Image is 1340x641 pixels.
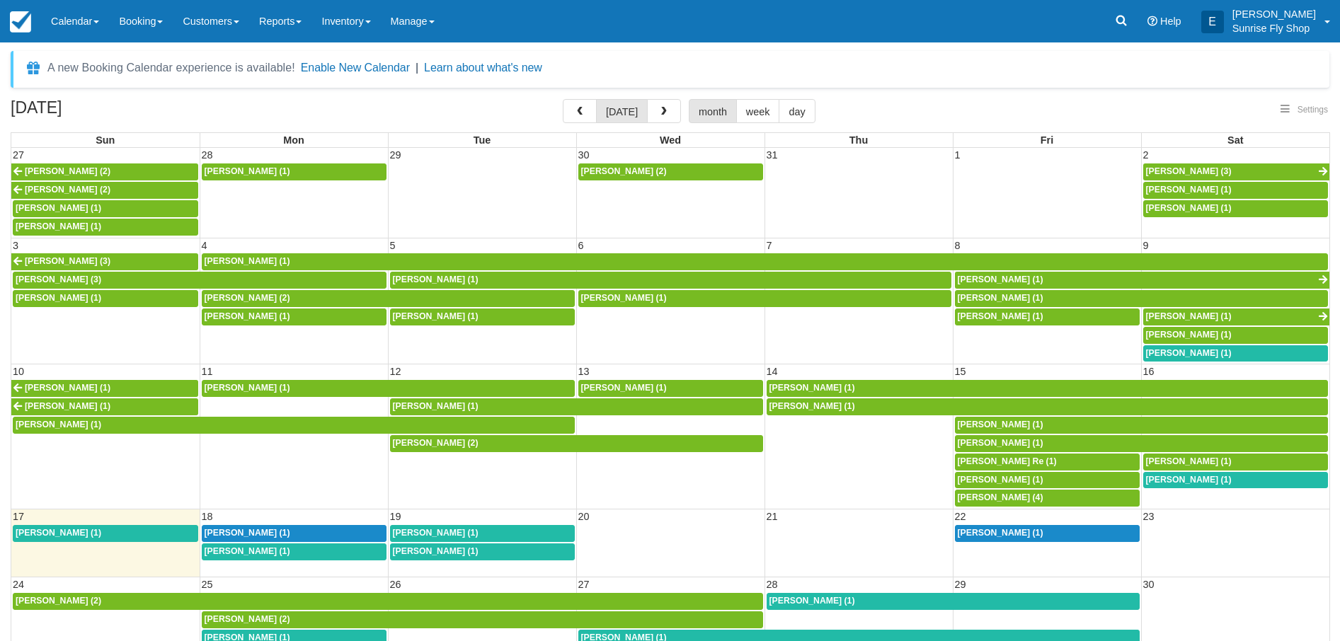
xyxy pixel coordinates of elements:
a: [PERSON_NAME] (1) [11,380,198,397]
img: checkfront-main-nav-mini-logo.png [10,11,31,33]
span: | [416,62,418,74]
span: 26 [389,579,403,590]
span: [PERSON_NAME] (1) [16,293,101,303]
span: [PERSON_NAME] (1) [958,275,1043,284]
div: E [1201,11,1224,33]
span: [PERSON_NAME] (1) [16,203,101,213]
span: 27 [577,579,591,590]
span: [PERSON_NAME] (2) [205,293,290,303]
span: 9 [1142,240,1150,251]
span: [PERSON_NAME] (1) [1146,185,1232,195]
span: 30 [577,149,591,161]
a: [PERSON_NAME] (1) [1143,308,1330,325]
span: 10 [11,366,25,377]
span: 23 [1142,511,1156,522]
a: [PERSON_NAME] (1) [767,380,1329,397]
span: [PERSON_NAME] (1) [958,528,1043,538]
span: [PERSON_NAME] (3) [16,275,101,284]
a: [PERSON_NAME] (1) [390,308,575,325]
a: [PERSON_NAME] (1) [13,525,198,542]
span: [PERSON_NAME] (1) [205,256,290,266]
a: [PERSON_NAME] (1) [578,290,951,307]
p: [PERSON_NAME] [1232,7,1316,21]
a: [PERSON_NAME] (1) [390,543,575,560]
a: [PERSON_NAME] (1) [202,308,386,325]
span: [PERSON_NAME] (4) [958,492,1043,502]
a: [PERSON_NAME] (2) [13,593,763,610]
span: 28 [200,149,214,161]
span: [PERSON_NAME] (1) [205,383,290,393]
span: Wed [660,134,681,146]
a: [PERSON_NAME] (1) [955,435,1329,452]
a: [PERSON_NAME] (1) [13,417,575,434]
a: [PERSON_NAME] (2) [11,163,198,180]
a: [PERSON_NAME] Re (1) [955,454,1140,470]
span: [PERSON_NAME] (1) [16,420,101,429]
span: [PERSON_NAME] (2) [205,614,290,624]
span: 24 [11,579,25,590]
span: [PERSON_NAME] (1) [1146,456,1232,466]
span: 8 [954,240,962,251]
button: month [689,99,737,123]
a: [PERSON_NAME] (1) [955,472,1140,489]
span: 13 [577,366,591,377]
a: [PERSON_NAME] (1) [955,525,1140,542]
i: Help [1147,16,1157,26]
a: [PERSON_NAME] (1) [390,525,575,542]
a: [PERSON_NAME] (1) [955,290,1329,307]
span: 31 [765,149,779,161]
a: [PERSON_NAME] (2) [390,435,763,452]
a: [PERSON_NAME] (1) [202,163,386,180]
button: Settings [1272,100,1336,120]
span: 17 [11,511,25,522]
span: [PERSON_NAME] (1) [205,528,290,538]
a: [PERSON_NAME] (4) [955,490,1140,507]
span: [PERSON_NAME] (2) [25,185,110,195]
span: [PERSON_NAME] (1) [393,275,479,284]
button: day [779,99,815,123]
span: Thu [849,134,868,146]
span: 29 [954,579,968,590]
a: [PERSON_NAME] (1) [390,398,763,415]
a: [PERSON_NAME] (3) [1143,163,1330,180]
a: [PERSON_NAME] (1) [767,398,1329,415]
span: [PERSON_NAME] (1) [205,311,290,321]
span: Mon [283,134,304,146]
span: [PERSON_NAME] (1) [1146,475,1232,485]
a: [PERSON_NAME] (1) [578,380,763,397]
span: 12 [389,366,403,377]
span: 14 [765,366,779,377]
span: [PERSON_NAME] (1) [958,438,1043,448]
a: [PERSON_NAME] (1) [1143,327,1329,344]
span: 18 [200,511,214,522]
span: [PERSON_NAME] (1) [958,475,1043,485]
span: [PERSON_NAME] Re (1) [958,456,1057,466]
span: [PERSON_NAME] (1) [958,311,1043,321]
a: [PERSON_NAME] (1) [1143,182,1329,199]
span: [PERSON_NAME] (1) [769,383,855,393]
a: [PERSON_NAME] (1) [202,543,386,560]
a: [PERSON_NAME] (3) [13,272,386,289]
a: [PERSON_NAME] (1) [767,593,1140,610]
span: [PERSON_NAME] (1) [958,293,1043,303]
span: 4 [200,240,209,251]
span: 27 [11,149,25,161]
span: 16 [1142,366,1156,377]
div: A new Booking Calendar experience is available! [47,59,295,76]
a: [PERSON_NAME] (1) [11,398,198,415]
a: [PERSON_NAME] (1) [955,308,1140,325]
a: Learn about what's new [424,62,542,74]
button: [DATE] [596,99,648,123]
span: [PERSON_NAME] (1) [958,420,1043,429]
span: [PERSON_NAME] (1) [1146,311,1232,321]
span: 1 [954,149,962,161]
span: 6 [577,240,585,251]
span: [PERSON_NAME] (1) [16,221,101,231]
span: Tue [474,134,491,146]
span: [PERSON_NAME] (2) [25,166,110,176]
span: [PERSON_NAME] (1) [1146,348,1232,358]
a: [PERSON_NAME] (1) [955,417,1329,434]
span: 11 [200,366,214,377]
a: [PERSON_NAME] (1) [1143,472,1329,489]
span: 19 [389,511,403,522]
